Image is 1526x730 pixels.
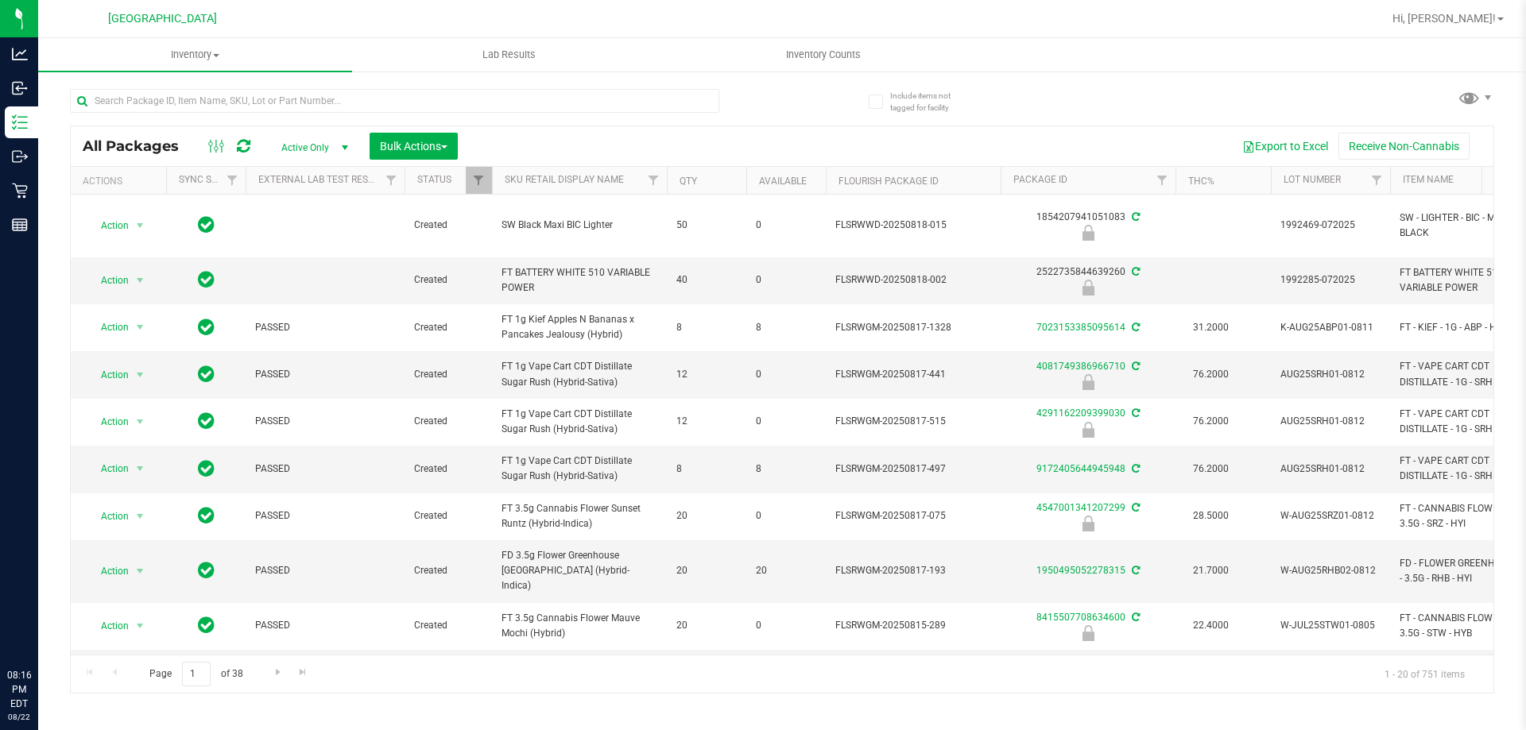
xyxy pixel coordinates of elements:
span: select [130,458,150,480]
span: PASSED [255,508,395,523]
span: 50 [676,218,737,233]
span: Created [414,462,482,477]
a: Lot Number [1284,174,1341,185]
a: Package ID [1013,174,1067,185]
span: 28.5000 [1185,504,1237,527]
span: Action [87,615,130,637]
span: Action [87,560,130,582]
span: select [130,411,150,433]
span: FT - VAPE CART CDT DISTILLATE - 1G - SRH - HYS [1400,454,1520,484]
button: Bulk Actions [370,133,458,160]
span: 1992285-072025 [1280,272,1381,288]
a: 9172405644945948 [1036,463,1125,474]
span: 8 [676,320,737,335]
a: Go to the next page [266,662,289,683]
p: 08/22 [7,711,31,723]
a: Filter [1149,167,1175,194]
span: In Sync [198,363,215,385]
span: Action [87,269,130,292]
span: In Sync [198,268,215,291]
span: FLSRWWD-20250818-002 [835,272,991,288]
span: SW - LIGHTER - BIC - MAXI - BLACK [1400,211,1520,241]
span: PASSED [255,414,395,429]
span: 76.2000 [1185,410,1237,433]
span: FLSRWGM-20250815-289 [835,618,991,633]
span: FLSRWWD-20250818-015 [835,218,991,233]
span: 0 [756,508,816,523]
span: Action [87,214,130,237]
span: FT 3.5g Cannabis Flower Mauve Mochi (Hybrid) [502,611,657,641]
span: 22.4000 [1185,614,1237,637]
span: select [130,316,150,338]
span: 0 [756,272,816,288]
div: 1854207941051083 [998,210,1178,241]
a: Available [759,176,807,187]
span: FT - KIEF - 1G - ABP - HYB [1400,320,1520,335]
a: Inventory [38,38,352,71]
span: select [130,269,150,292]
span: SW Black Maxi BIC Lighter [502,218,657,233]
a: Go to the last page [292,662,315,683]
span: FT - CANNABIS FLOWER - 3.5G - SRZ - HYI [1400,501,1520,531]
a: Filter [378,167,405,194]
span: Page of 38 [136,662,256,686]
span: W-AUG25SRZ01-0812 [1280,508,1381,523]
span: Sync from Compliance System [1129,565,1140,576]
div: Newly Received [998,280,1178,295]
a: 4547001341207299 [1036,502,1125,513]
span: 12 [676,414,737,429]
span: FD 3.5g Flower Greenhouse [GEOGRAPHIC_DATA] (Hybrid-Indica) [502,548,657,594]
span: 0 [756,218,816,233]
span: FLSRWGM-20250817-515 [835,414,991,429]
span: Created [414,367,482,382]
span: Action [87,316,130,338]
span: FLSRWGM-20250817-497 [835,462,991,477]
span: Sync from Compliance System [1129,407,1140,419]
p: 08:16 PM EDT [7,668,31,711]
inline-svg: Inventory [12,114,28,130]
span: Sync from Compliance System [1129,266,1140,277]
inline-svg: Retail [12,183,28,199]
a: Filter [219,167,246,194]
a: Filter [641,167,667,194]
span: Sync from Compliance System [1129,502,1140,513]
span: Include items not tagged for facility [890,90,970,114]
div: 2522735844639260 [998,265,1178,295]
span: FLSRWGM-20250817-1328 [835,320,991,335]
span: Action [87,505,130,527]
span: 20 [676,508,737,523]
a: Filter [1364,167,1390,194]
span: In Sync [198,410,215,432]
span: 20 [676,563,737,578]
a: 4081749386966710 [1036,361,1125,372]
a: Sync Status [179,174,240,185]
a: Sku Retail Display Name [505,174,624,185]
inline-svg: Analytics [12,46,28,62]
span: Sync from Compliance System [1129,211,1140,222]
span: 1992469-072025 [1280,218,1381,233]
iframe: Resource center [16,603,64,651]
span: FT - VAPE CART CDT DISTILLATE - 1G - SRH - HYS [1400,407,1520,437]
span: 8 [756,320,816,335]
span: PASSED [255,462,395,477]
div: Newly Received [998,374,1178,390]
span: 12 [676,367,737,382]
span: K-AUG25ABP01-0811 [1280,320,1381,335]
span: 20 [756,563,816,578]
span: [GEOGRAPHIC_DATA] [108,12,217,25]
span: Action [87,411,130,433]
span: 8 [676,462,737,477]
a: Filter [466,167,492,194]
span: FLSRWGM-20250817-075 [835,508,991,523]
a: Inventory Counts [666,38,980,71]
span: 1 - 20 of 751 items [1372,662,1478,686]
div: Newly Received [998,625,1178,641]
span: Sync from Compliance System [1129,322,1140,333]
span: FT BATTERY WHITE 510 VARIABLE POWER [502,265,657,295]
div: Actions [83,176,160,187]
span: FLSRWGM-20250817-441 [835,367,991,382]
span: FT - CANNABIS FLOWER - 3.5G - STW - HYB [1400,611,1520,641]
div: Newly Received [998,422,1178,438]
span: 0 [756,618,816,633]
a: THC% [1188,176,1214,187]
